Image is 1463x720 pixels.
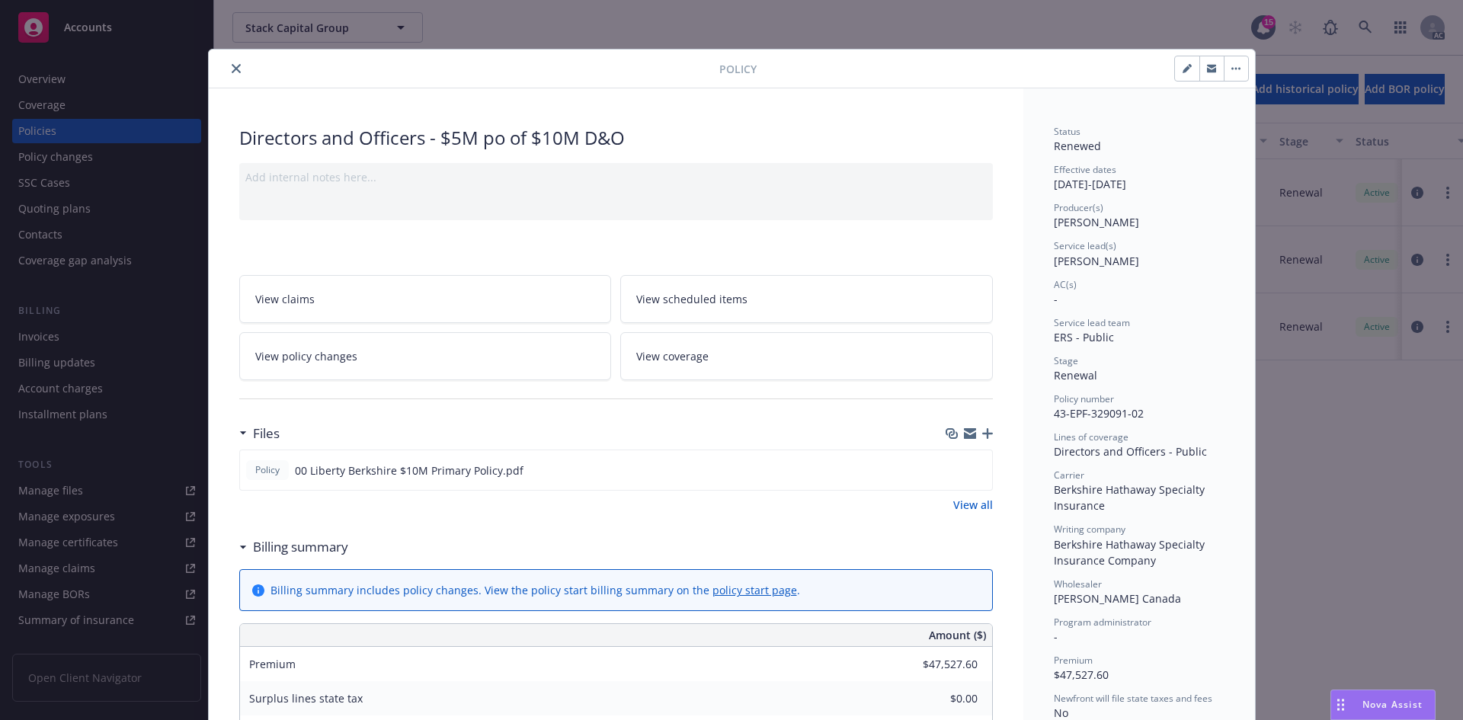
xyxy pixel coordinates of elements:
[1054,368,1097,382] span: Renewal
[1054,537,1208,568] span: Berkshire Hathaway Specialty Insurance Company
[1330,690,1436,720] button: Nova Assist
[1054,616,1151,629] span: Program administrator
[239,537,348,557] div: Billing summary
[1054,692,1212,705] span: Newfront will file state taxes and fees
[636,348,709,364] span: View coverage
[948,462,960,478] button: download file
[1054,667,1109,682] span: $47,527.60
[1331,690,1350,719] div: Drag to move
[253,424,280,443] h3: Files
[1054,392,1114,405] span: Policy number
[620,332,993,380] a: View coverage
[1054,578,1102,590] span: Wholesaler
[249,657,296,671] span: Premium
[719,61,757,77] span: Policy
[252,463,283,477] span: Policy
[239,275,612,323] a: View claims
[1054,444,1207,459] span: Directors and Officers - Public
[888,653,987,676] input: 0.00
[255,348,357,364] span: View policy changes
[1054,629,1058,644] span: -
[1054,523,1125,536] span: Writing company
[1054,292,1058,306] span: -
[239,125,993,151] div: Directors and Officers - $5M po of $10M D&O
[1054,254,1139,268] span: [PERSON_NAME]
[239,332,612,380] a: View policy changes
[239,424,280,443] div: Files
[1054,354,1078,367] span: Stage
[1054,316,1130,329] span: Service lead team
[255,291,315,307] span: View claims
[1054,482,1208,513] span: Berkshire Hathaway Specialty Insurance
[253,537,348,557] h3: Billing summary
[636,291,748,307] span: View scheduled items
[295,462,523,478] span: 00 Liberty Berkshire $10M Primary Policy.pdf
[1054,239,1116,252] span: Service lead(s)
[1054,406,1144,421] span: 43-EPF-329091-02
[1054,591,1181,606] span: [PERSON_NAME] Canada
[245,169,987,185] div: Add internal notes here...
[1054,654,1093,667] span: Premium
[1054,430,1128,443] span: Lines of coverage
[1054,469,1084,482] span: Carrier
[1054,163,1225,192] div: [DATE] - [DATE]
[712,583,797,597] a: policy start page
[1054,278,1077,291] span: AC(s)
[953,497,993,513] a: View all
[1054,706,1068,720] span: No
[227,59,245,78] button: close
[249,691,363,706] span: Surplus lines state tax
[1054,201,1103,214] span: Producer(s)
[1054,215,1139,229] span: [PERSON_NAME]
[1054,330,1114,344] span: ERS - Public
[271,582,800,598] div: Billing summary includes policy changes. View the policy start billing summary on the .
[1054,139,1101,153] span: Renewed
[1362,698,1423,711] span: Nova Assist
[972,462,986,478] button: preview file
[1054,163,1116,176] span: Effective dates
[1054,125,1080,138] span: Status
[620,275,993,323] a: View scheduled items
[929,627,986,643] span: Amount ($)
[888,687,987,710] input: 0.00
